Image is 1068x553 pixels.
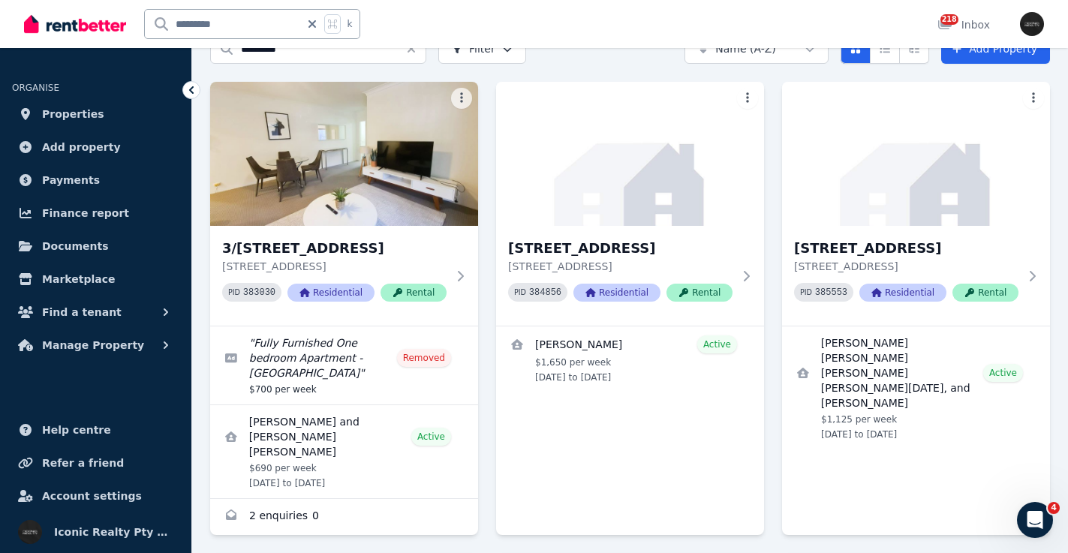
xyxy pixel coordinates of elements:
small: PID [228,288,240,296]
button: Expanded list view [899,34,929,64]
button: Name (A-Z) [684,34,829,64]
a: Add Property [941,34,1050,64]
a: Help centre [12,415,179,445]
button: Compact list view [870,34,900,64]
p: [STREET_ADDRESS] [222,259,447,274]
span: k [347,18,352,30]
a: 3/245-247 Old South Head Rd, Bondi - 853/[STREET_ADDRESS][STREET_ADDRESS]PID 383030ResidentialRental [210,82,478,326]
img: 3/245-247 Old South Head Rd, Bondi - 85 [210,82,478,226]
div: Inbox [937,17,990,32]
a: View details for Carlos Gomez and Melanie Franchesca Lozada Pérez [210,405,478,498]
p: [STREET_ADDRESS] [508,259,733,274]
button: Card view [841,34,871,64]
a: 4/159 Old South Head Rd, Bondi Junction - 1[STREET_ADDRESS][STREET_ADDRESS]PID 384856ResidentialR... [496,82,764,326]
a: Add property [12,132,179,162]
code: 383030 [243,287,275,298]
span: Documents [42,237,109,255]
button: Find a tenant [12,297,179,327]
span: Refer a friend [42,454,124,472]
span: Properties [42,105,104,123]
a: Finance report [12,198,179,228]
span: Marketplace [42,270,115,288]
a: Payments [12,165,179,195]
span: Residential [573,284,660,302]
button: Manage Property [12,330,179,360]
span: Rental [666,284,733,302]
span: Name (A-Z) [715,41,776,56]
img: RentBetter [24,13,126,35]
span: Rental [381,284,447,302]
span: 218 [940,14,958,25]
span: Filter [451,41,495,56]
span: Payments [42,171,100,189]
small: PID [514,288,526,296]
span: Help centre [42,421,111,439]
a: View details for Camila Pérez Lacha [496,326,764,392]
h3: 3/[STREET_ADDRESS] [222,238,447,259]
span: Find a tenant [42,303,122,321]
button: Clear search [405,34,426,64]
a: Documents [12,231,179,261]
button: More options [451,88,472,109]
a: Enquiries for 3/245-247 Old South Head Rd, Bondi - 85 [210,499,478,535]
p: [STREET_ADDRESS] [794,259,1018,274]
span: Rental [952,284,1018,302]
span: Manage Property [42,336,144,354]
code: 385553 [815,287,847,298]
img: 4/159 Old South Head Rd, Bondi Junction - 1 [496,82,764,226]
span: Add property [42,138,121,156]
span: 4 [1048,502,1060,514]
h3: [STREET_ADDRESS] [508,238,733,259]
span: Residential [859,284,946,302]
button: Filter [438,34,526,64]
span: Finance report [42,204,129,222]
img: Iconic Realty Pty Ltd [18,520,42,544]
a: Properties [12,99,179,129]
a: Refer a friend [12,448,179,478]
img: 5/245 Old South Head Rd, Bondi Junction - 4 [782,82,1050,226]
a: Account settings [12,481,179,511]
span: Account settings [42,487,142,505]
span: Iconic Realty Pty Ltd [54,523,173,541]
a: Edit listing: Fully Furnished One bedroom Apartment - Bondi Beach [210,326,478,404]
button: More options [1023,88,1044,109]
iframe: Intercom live chat [1017,502,1053,538]
a: Marketplace [12,264,179,294]
a: View details for Maria Francisca Bravo Quijon, Valentina Antje Wohllk Araya, Lucia Brizio, and So... [782,326,1050,449]
span: ORGANISE [12,83,59,93]
h3: [STREET_ADDRESS] [794,238,1018,259]
small: PID [800,288,812,296]
button: More options [737,88,758,109]
img: Iconic Realty Pty Ltd [1020,12,1044,36]
a: 5/245 Old South Head Rd, Bondi Junction - 4[STREET_ADDRESS][STREET_ADDRESS]PID 385553ResidentialR... [782,82,1050,326]
span: Residential [287,284,375,302]
div: View options [841,34,929,64]
code: 384856 [529,287,561,298]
